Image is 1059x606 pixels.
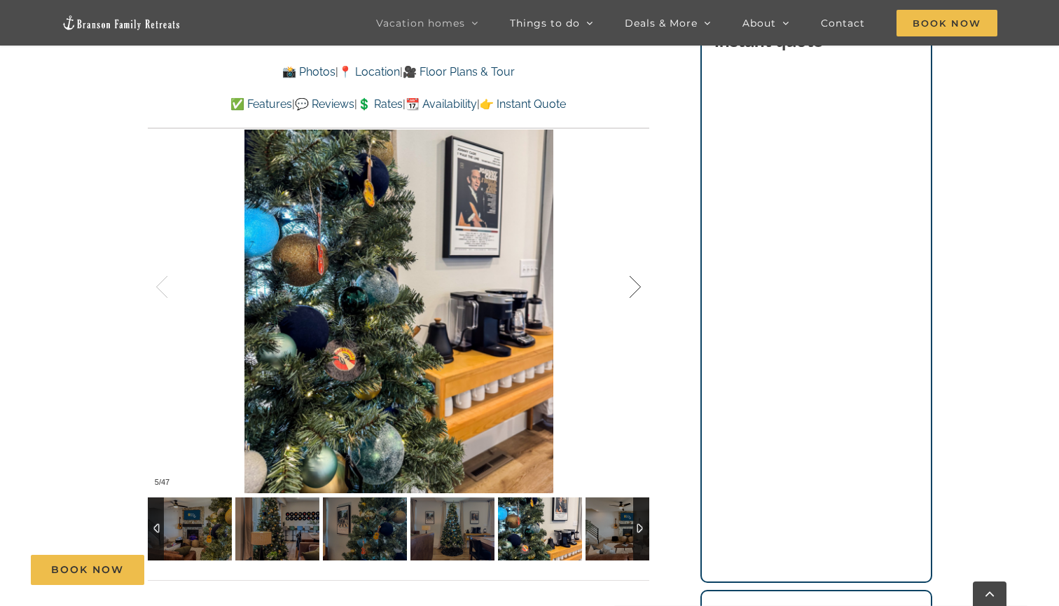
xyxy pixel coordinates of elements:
a: 💬 Reviews [295,97,354,111]
a: 📸 Photos [282,65,335,78]
span: Contact [821,18,865,28]
img: 01a-Legends-Pointe-vacation-home-rental-Table-Rock-Lake-copy-scaled.jpg-nggid042707-ngg0dyn-120x9... [586,497,670,560]
p: | | [148,63,649,81]
span: Things to do [510,18,580,28]
span: Vacation homes [376,18,465,28]
a: 📍 Location [338,65,400,78]
a: 💲 Rates [357,97,403,111]
span: Deals & More [625,18,698,28]
span: About [742,18,776,28]
span: Book Now [897,10,997,36]
img: Branson Family Retreats Logo [62,15,181,31]
a: 📆 Availability [406,97,477,111]
a: ✅ Features [230,97,292,111]
span: Book Now [51,564,124,576]
a: 🎥 Floor Plans & Tour [403,65,515,78]
img: Legends-Pointe-Christmas-1008-scaled.jpg-nggid042754-ngg0dyn-120x90-00f0w010c011r110f110r010t010.jpg [498,497,582,560]
a: 👉 Instant Quote [480,97,566,111]
a: Book Now [31,555,144,585]
img: Legends-Pointe-Christmas-1026-Edit-scaled.jpg-nggid042758-ngg0dyn-120x90-00f0w010c011r110f110r010... [148,497,232,560]
p: | | | | [148,95,649,113]
img: Legends-Pointe-Christmas-1002-scaled.jpg-nggid042755-ngg0dyn-120x90-00f0w010c011r110f110r010t010.jpg [410,497,494,560]
img: Legends-Pointe-Christmas-1027-scaled.jpg-nggid042757-ngg0dyn-120x90-00f0w010c011r110f110r010t010.jpg [235,497,319,560]
iframe: Booking/Inquiry Widget [714,69,919,546]
img: Legends-Pointe-Christmas-1011-scaled.jpg-nggid042756-ngg0dyn-120x90-00f0w010c011r110f110r010t010.jpg [323,497,407,560]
